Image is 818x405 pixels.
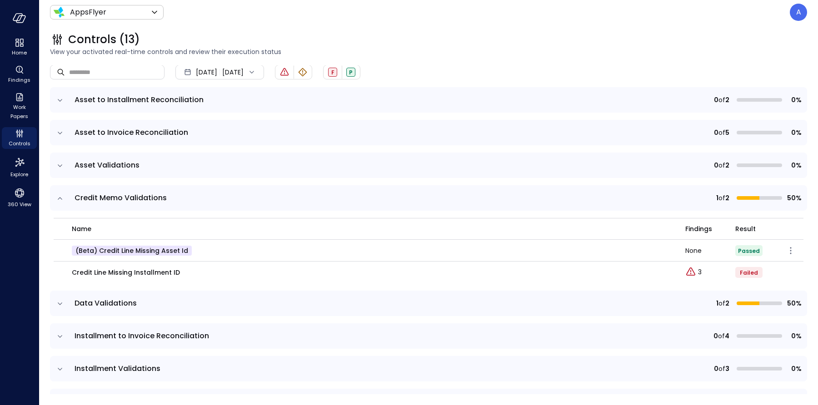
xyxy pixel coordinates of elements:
button: expand row [55,194,65,203]
span: Controls (13) [68,32,140,47]
span: Findings [8,75,30,84]
span: 360 View [8,200,31,209]
button: expand row [55,365,65,374]
button: expand row [55,161,65,170]
button: expand row [55,96,65,105]
button: expand row [55,128,65,138]
span: of [718,95,725,105]
span: 0 [713,331,718,341]
div: 360 View [2,185,37,210]
span: Home [12,48,27,57]
span: Passed [738,247,760,255]
span: 4 [725,331,729,341]
p: A [796,7,801,18]
button: expand row [55,332,65,341]
span: 1 [716,193,718,203]
span: 2 [725,193,729,203]
p: 3 [698,267,702,277]
div: Controls [2,127,37,149]
span: 50% [786,298,802,308]
p: (beta) Credit line missing Asset id [72,246,192,256]
p: AppsFlyer [70,7,106,18]
span: 5 [725,128,729,138]
span: Explore [10,170,28,179]
span: 0% [786,128,802,138]
span: Result [735,224,756,234]
span: Findings [685,224,712,234]
span: of [718,364,725,374]
span: Credit Memo Validations [75,193,167,203]
span: 2 [725,160,729,170]
span: 0 [714,128,718,138]
span: of [718,128,725,138]
span: 0% [786,95,802,105]
span: 0 [714,160,718,170]
span: Installment to Invoice Reconciliation [75,331,209,341]
p: Credit Line Missing Installment ID [72,267,180,277]
span: 0% [786,160,802,170]
span: Asset to Invoice Reconciliation [75,127,188,138]
div: None [685,247,735,254]
span: of [718,193,725,203]
span: 0% [786,364,802,374]
span: name [72,224,91,234]
div: Failed [328,68,337,77]
div: Work Papers [2,91,37,122]
img: Icon [54,7,65,18]
span: Asset to Installment Reconciliation [75,94,204,105]
span: 2 [725,298,729,308]
span: 0 [714,95,718,105]
span: Asset Validations [75,160,140,170]
span: Data Validations [75,298,137,308]
div: Home [2,36,37,58]
span: 50% [786,193,802,203]
span: 2 [725,95,729,105]
button: expand row [55,299,65,308]
div: Explore [2,154,37,180]
span: 0 [714,364,718,374]
a: Explore findings [685,271,702,280]
span: [DATE] [196,67,217,77]
div: Findings [2,64,37,85]
div: Avi Brandwain [790,4,807,21]
span: Work Papers [5,103,33,121]
span: P [349,69,353,76]
div: Critical [279,67,289,77]
span: 1 [716,298,718,308]
span: View your activated real-time controls and review their execution status [50,47,807,57]
span: of [718,298,725,308]
span: Controls [9,139,30,148]
span: of [718,160,725,170]
span: Installment Validations [75,363,160,374]
span: of [718,331,725,341]
span: 3 [725,364,729,374]
div: Warning [298,67,308,77]
span: F [331,69,334,76]
div: Passed [346,68,355,77]
span: 0% [786,331,802,341]
span: Failed [740,269,758,277]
